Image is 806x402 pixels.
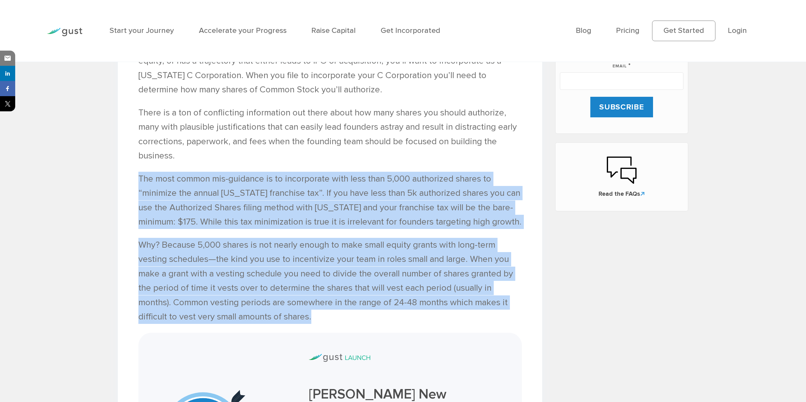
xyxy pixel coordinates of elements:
p: Why? Because 5,000 shares is not nearly enough to make small equity grants with long-term vesting... [138,238,522,324]
span: Read the FAQs [564,190,679,198]
a: Login [728,26,747,35]
a: Accelerate your Progress [199,26,287,35]
a: Raise Capital [311,26,356,35]
a: Pricing [616,26,639,35]
p: There is a ton of conflicting information out there about how many shares you should authorize, m... [138,106,522,163]
a: Blog [576,26,591,35]
a: Get Incorporated [381,26,440,35]
p: The most common mis-guidance is to incorporate with less than 5,000 authorized shares to “minimiz... [138,172,522,229]
input: SUBSCRIBE [590,97,653,117]
img: Gust Logo [47,28,82,36]
a: Start your Journey [110,26,174,35]
a: Read the FAQs [564,155,679,198]
p: If you are starting a startup that plans to raise capital from investors, incentivize your team w... [138,40,522,97]
a: Get Started [652,21,715,41]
